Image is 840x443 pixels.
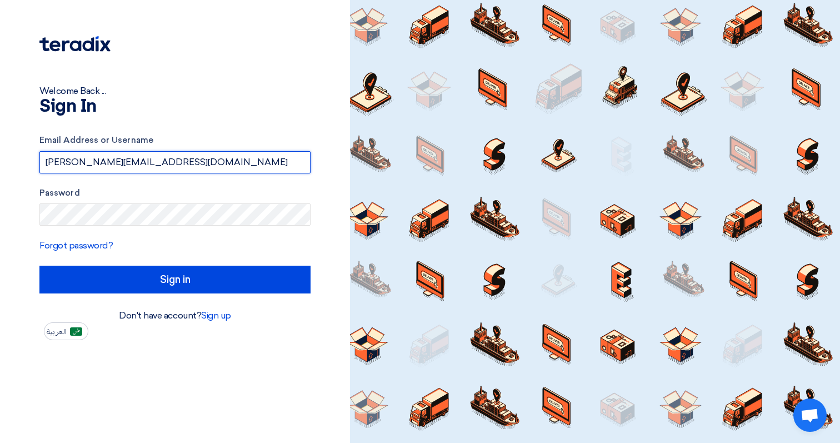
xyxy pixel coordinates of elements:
a: Forgot password? [39,240,113,251]
label: Email Address or Username [39,134,311,147]
div: Open chat [793,399,827,432]
label: Password [39,187,311,200]
img: Teradix logo [39,36,111,52]
button: العربية [44,322,88,340]
input: Sign in [39,266,311,293]
a: Sign up [201,310,231,321]
h1: Sign In [39,98,311,116]
span: العربية [47,328,67,336]
input: Enter your business email or username [39,151,311,173]
img: ar-AR.png [70,327,82,336]
div: Welcome Back ... [39,84,311,98]
div: Don't have account? [39,309,311,322]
